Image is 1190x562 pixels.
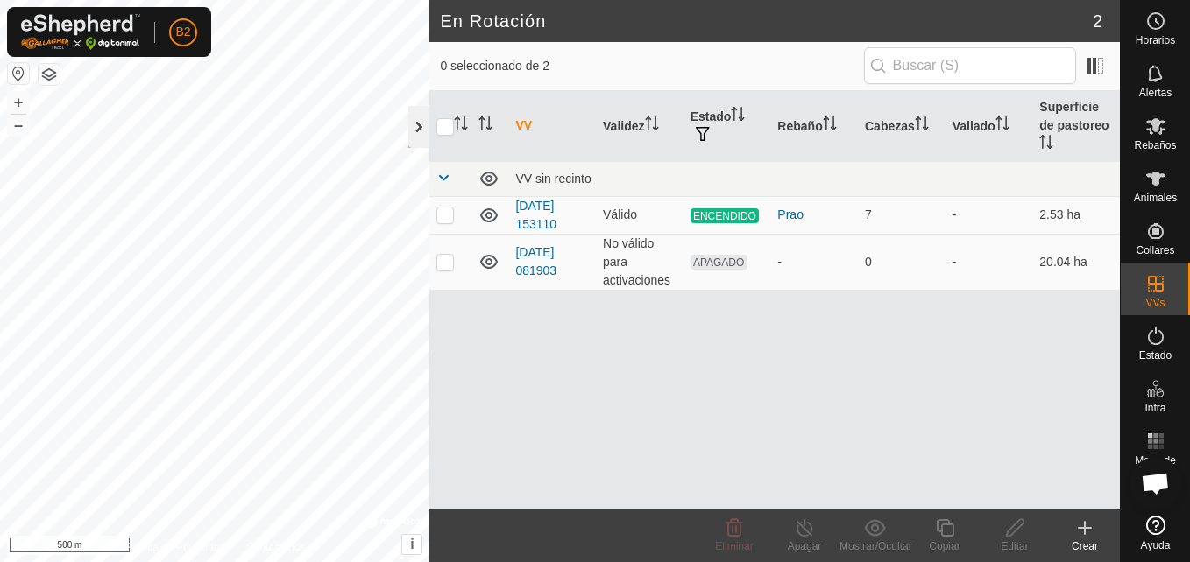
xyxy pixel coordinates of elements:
[1136,245,1174,256] span: Collares
[39,64,60,85] button: Capas del Mapa
[1130,457,1182,509] a: Chat abierto
[1144,403,1165,413] span: Infra
[8,115,29,136] button: –
[858,234,946,290] td: 0
[915,119,929,133] p-sorticon: Activar para ordenar
[946,234,1033,290] td: -
[1139,88,1172,98] span: Alertas
[691,208,759,223] span: ENCENDIDO
[454,119,468,133] p-sorticon: Activar para ordenar
[645,119,659,133] p-sorticon: Activar para ordenar
[246,539,305,555] a: Contáctenos
[508,91,596,162] th: VV
[864,47,1076,84] input: Buscar (S)
[515,245,556,277] a: [DATE] 081903
[21,14,140,50] img: Logo Gallagher
[770,91,858,162] th: Rebaño
[946,91,1033,162] th: Vallado
[478,119,492,133] p-sorticon: Activar para ordenar
[1032,91,1120,162] th: Superficie de pastoreo
[402,535,421,554] button: i
[124,539,225,555] a: Política de Privacidad
[858,91,946,162] th: Cabezas
[1139,350,1172,361] span: Estado
[410,537,414,551] span: i
[515,199,556,231] a: [DATE] 153110
[1125,455,1186,476] span: Mapa de Calor
[440,57,863,75] span: 0 seleccionado de 2
[980,538,1050,554] div: Editar
[1050,538,1120,554] div: Crear
[777,206,851,224] div: Prao
[1039,137,1053,151] p-sorticon: Activar para ordenar
[8,92,29,113] button: +
[823,119,837,133] p-sorticon: Activar para ordenar
[691,255,747,270] span: APAGADO
[1093,8,1102,34] span: 2
[1134,193,1177,203] span: Animales
[946,196,1033,234] td: -
[839,538,910,554] div: Mostrar/Ocultar
[995,119,1009,133] p-sorticon: Activar para ordenar
[777,253,851,271] div: -
[1032,196,1120,234] td: 2.53 ha
[175,23,190,41] span: B2
[1136,35,1175,46] span: Horarios
[1032,234,1120,290] td: 20.04 ha
[715,540,753,552] span: Eliminar
[596,234,684,290] td: No válido para activaciones
[910,538,980,554] div: Copiar
[1141,540,1171,551] span: Ayuda
[8,63,29,84] button: Restablecer Mapa
[684,91,771,162] th: Estado
[858,196,946,234] td: 7
[769,538,839,554] div: Apagar
[515,172,1113,186] div: VV sin recinto
[1121,509,1190,558] a: Ayuda
[596,196,684,234] td: Válido
[731,109,745,123] p-sorticon: Activar para ordenar
[596,91,684,162] th: Validez
[1145,298,1165,308] span: VVs
[1134,140,1176,151] span: Rebaños
[440,11,1093,32] h2: En Rotación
